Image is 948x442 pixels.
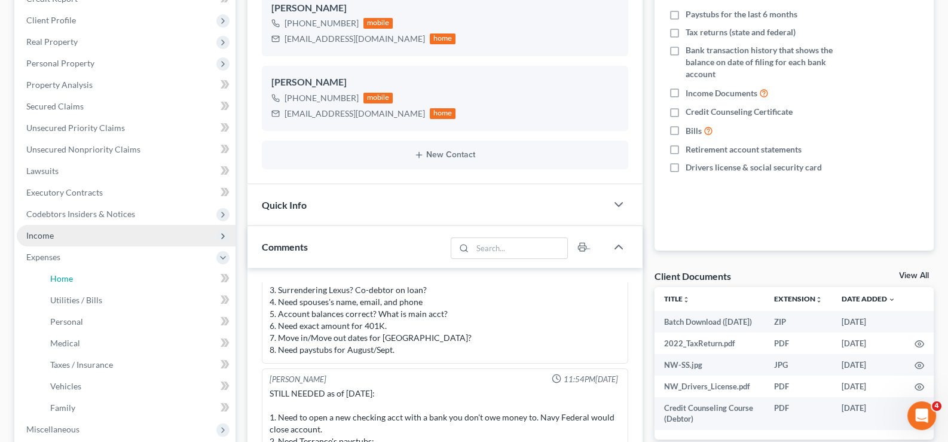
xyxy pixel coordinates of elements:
[655,354,764,376] td: NW-SS.jpg
[363,18,393,29] div: mobile
[17,96,236,117] a: Secured Claims
[26,209,135,219] span: Codebtors Insiders & Notices
[17,117,236,139] a: Unsecured Priority Claims
[262,199,307,211] span: Quick Info
[842,294,895,303] a: Date Added expand_more
[17,182,236,203] a: Executory Contracts
[686,144,802,156] span: Retirement account statements
[50,338,80,348] span: Medical
[764,397,832,430] td: PDF
[17,160,236,182] a: Lawsuits
[41,311,236,333] a: Personal
[655,333,764,354] td: 2022_TaxReturn.pdf
[41,289,236,311] a: Utilities / Bills
[26,36,78,47] span: Real Property
[50,295,102,305] span: Utilities / Bills
[26,144,140,154] span: Unsecured Nonpriority Claims
[664,294,690,303] a: Titleunfold_more
[363,93,393,103] div: mobile
[26,58,94,68] span: Personal Property
[686,106,793,118] span: Credit Counseling Certificate
[815,296,822,303] i: unfold_more
[26,80,93,90] span: Property Analysis
[655,311,764,333] td: Batch Download ([DATE])
[764,333,832,354] td: PDF
[932,401,941,411] span: 4
[686,125,702,137] span: Bills
[764,354,832,376] td: JPG
[764,376,832,397] td: PDF
[430,108,456,119] div: home
[473,238,568,258] input: Search...
[285,17,359,29] div: [PHONE_NUMBER]
[764,311,832,333] td: ZIP
[832,397,905,430] td: [DATE]
[50,316,83,327] span: Personal
[285,92,359,104] div: [PHONE_NUMBER]
[686,26,796,38] span: Tax returns (state and federal)
[26,101,84,111] span: Secured Claims
[686,44,854,80] span: Bank transaction history that shows the balance on date of filing for each bank account
[41,376,236,397] a: Vehicles
[686,161,822,173] span: Drivers license & social security card
[285,108,425,120] div: [EMAIL_ADDRESS][DOMAIN_NAME]
[270,374,326,385] div: [PERSON_NAME]
[655,397,764,430] td: Credit Counseling Course (Debtor)
[683,296,690,303] i: unfold_more
[832,354,905,376] td: [DATE]
[832,376,905,397] td: [DATE]
[271,75,619,90] div: [PERSON_NAME]
[41,333,236,354] a: Medical
[50,403,75,413] span: Family
[907,401,936,430] iframe: Intercom live chat
[686,87,757,99] span: Income Documents
[41,268,236,289] a: Home
[271,1,619,16] div: [PERSON_NAME]
[430,33,456,44] div: home
[26,187,103,197] span: Executory Contracts
[655,376,764,397] td: NW_Drivers_License.pdf
[271,150,619,160] button: New Contact
[686,8,797,20] span: Paystubs for the last 6 months
[41,397,236,419] a: Family
[262,241,308,252] span: Comments
[899,272,929,280] a: View All
[26,15,76,25] span: Client Profile
[832,311,905,333] td: [DATE]
[41,354,236,376] a: Taxes / Insurance
[564,374,618,385] span: 11:54PM[DATE]
[285,33,425,45] div: [EMAIL_ADDRESS][DOMAIN_NAME]
[26,252,60,262] span: Expenses
[26,166,59,176] span: Lawsuits
[888,296,895,303] i: expand_more
[26,424,79,434] span: Miscellaneous
[26,123,125,133] span: Unsecured Priority Claims
[50,273,73,284] span: Home
[17,139,236,160] a: Unsecured Nonpriority Claims
[655,270,731,282] div: Client Documents
[50,381,81,391] span: Vehicles
[50,359,113,370] span: Taxes / Insurance
[774,294,822,303] a: Extensionunfold_more
[26,230,54,240] span: Income
[270,236,621,356] div: STILL NEEDED as of [DATE]: 1. Do you pay anything for utilities. Will you continue living with fa...
[17,74,236,96] a: Property Analysis
[832,333,905,354] td: [DATE]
